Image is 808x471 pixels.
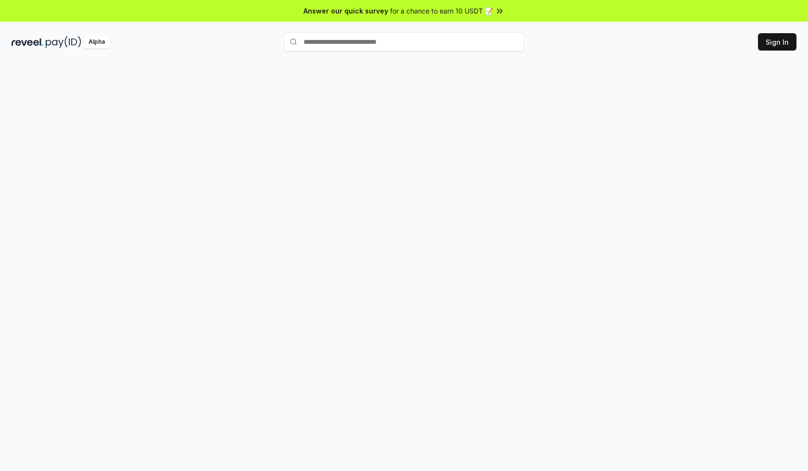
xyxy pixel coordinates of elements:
[758,33,796,51] button: Sign In
[390,6,493,16] span: for a chance to earn 10 USDT 📝
[83,36,110,48] div: Alpha
[12,36,44,48] img: reveel_dark
[46,36,81,48] img: pay_id
[303,6,388,16] span: Answer our quick survey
